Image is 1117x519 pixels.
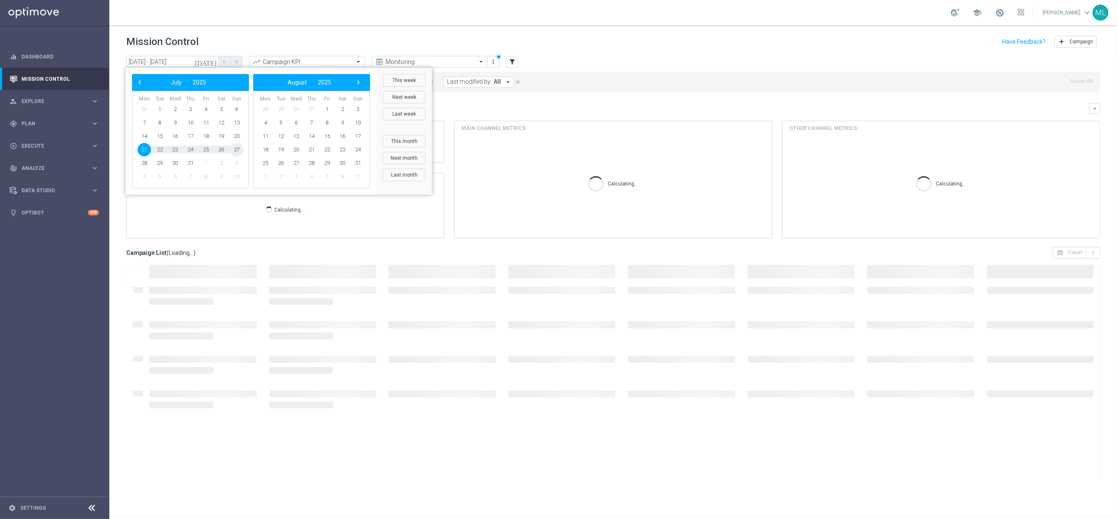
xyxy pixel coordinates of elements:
span: 24 [184,143,197,156]
button: Next week [383,91,426,103]
span: 2 [274,170,288,183]
span: 21 [305,143,318,156]
i: keyboard_arrow_right [91,186,99,194]
i: gps_fixed [10,120,17,127]
span: 4 [199,103,213,116]
span: 3 [289,170,303,183]
span: 12 [274,130,288,143]
span: 23 [336,143,349,156]
div: Explore [10,98,91,105]
p: Calculating... [608,179,638,187]
span: 1 [199,156,213,170]
span: 30 [289,103,303,116]
span: 8 [320,116,334,130]
th: weekday [137,95,152,103]
span: 5 [320,170,334,183]
th: weekday [152,95,168,103]
span: 2025 [193,79,206,86]
th: weekday [183,95,199,103]
button: equalizer Dashboard [9,53,99,60]
span: 2025 [318,79,331,86]
span: 25 [199,143,213,156]
button: 2025 [312,77,337,88]
i: keyboard_arrow_down [1092,106,1098,111]
span: 17 [351,130,365,143]
button: more_vert [1086,247,1100,259]
th: weekday [350,95,365,103]
i: keyboard_arrow_right [91,142,99,150]
span: Execute [21,143,91,148]
span: ) [193,249,196,257]
span: 29 [274,103,288,116]
span: 1 [153,103,167,116]
th: weekday [214,95,229,103]
span: 14 [305,130,318,143]
span: 22 [153,143,167,156]
span: 7 [351,170,365,183]
i: add [1058,38,1065,45]
a: Settings [20,506,46,511]
button: gps_fixed Plan keyboard_arrow_right [9,120,99,127]
span: 2 [336,103,349,116]
button: Last week [383,108,426,120]
span: 30 [138,103,151,116]
span: 1 [320,103,334,116]
i: filter_alt [508,58,516,66]
input: Select date range [126,56,219,68]
h3: Campaign List [126,249,196,257]
h4: Other channel metrics [789,124,857,132]
th: weekday [229,95,244,103]
span: All [494,78,501,85]
span: 26 [214,143,228,156]
span: 18 [199,130,213,143]
span: 21 [138,143,151,156]
span: 11 [259,130,272,143]
span: 27 [289,156,303,170]
span: 10 [351,116,365,130]
div: Data Studio keyboard_arrow_right [9,187,99,194]
span: school [972,8,982,17]
i: lightbulb [10,209,17,217]
span: Campaign [1069,39,1093,45]
span: 29 [320,156,334,170]
button: more_vert [490,57,498,67]
i: person_search [10,98,17,105]
a: Mission Control [21,68,99,90]
span: 27 [230,143,244,156]
i: keyboard_arrow_right [91,164,99,172]
span: 25 [259,156,272,170]
span: 23 [168,143,182,156]
span: 18 [259,143,272,156]
span: 5 [153,170,167,183]
h4: Main channel metrics [461,124,526,132]
i: preview [375,58,384,66]
span: 10 [184,116,197,130]
span: 22 [320,143,334,156]
i: more_vert [490,58,497,65]
multiple-options-button: Export to CSV [1053,249,1100,256]
a: [PERSON_NAME]keyboard_arrow_down [1042,6,1093,19]
th: weekday [304,95,320,103]
span: July [171,79,182,86]
span: 4 [138,170,151,183]
div: track_changes Analyze keyboard_arrow_right [9,165,99,172]
button: Last month [383,169,426,181]
span: › [353,77,364,88]
span: 31 [351,156,365,170]
div: Analyze [10,164,91,172]
button: add Campaign [1054,36,1097,48]
button: Next month [383,152,426,164]
p: Calculating... [936,179,966,187]
span: 16 [168,130,182,143]
i: track_changes [10,164,17,172]
button: lightbulb Optibot +10 [9,209,99,216]
span: 30 [336,156,349,170]
i: open_in_browser [1057,249,1064,256]
button: Mission Control [9,76,99,82]
span: 31 [184,156,197,170]
i: keyboard_arrow_right [91,119,99,127]
span: 8 [153,116,167,130]
div: +10 [88,210,99,215]
i: settings [8,504,16,512]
